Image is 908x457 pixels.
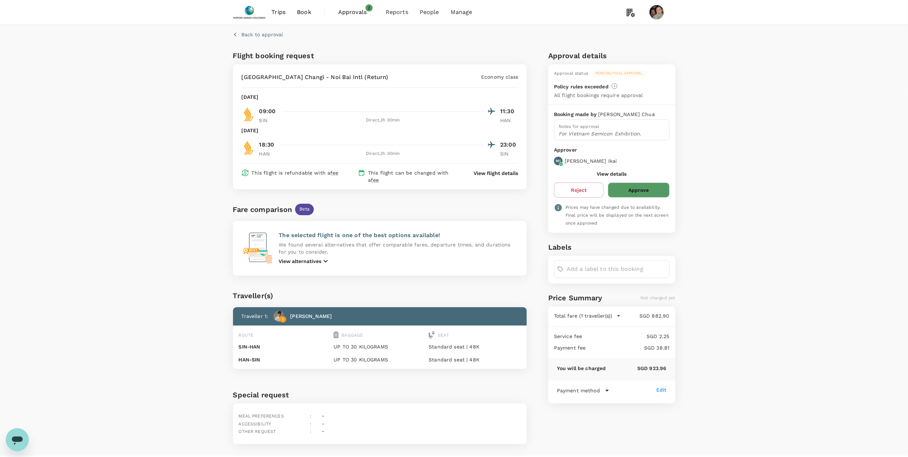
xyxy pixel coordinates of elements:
p: 18:30 [259,140,274,149]
span: Seat [438,333,449,338]
p: SGD 2.25 [582,333,670,340]
p: View alternatives [279,258,321,265]
p: Policy rules exceeded [554,83,609,90]
div: Direct , 3h 30min [281,150,485,157]
p: [GEOGRAPHIC_DATA] Changi - Noi Bai Intl (Return) [242,73,388,82]
p: SGD 882.90 [621,312,670,319]
p: All flight bookings require approval [554,92,643,99]
p: Approver [554,146,670,154]
p: You will be charged [557,365,606,372]
p: Booking made by [554,111,598,118]
span: Other request [239,429,276,434]
span: Pending final approval [591,71,647,76]
p: Economy class [481,73,518,80]
input: Add a label to this booking [567,263,666,275]
p: This flight can be changed with a [368,169,460,184]
span: : [310,421,311,426]
img: avatar-678063c50f152.png [274,311,284,322]
span: Accessibility [239,421,271,426]
p: We found several alternatives that offer comparable fares, departure times, and durations for you... [279,241,518,255]
p: This flight is refundable with a [252,169,339,176]
h6: Approval details [548,50,675,61]
img: SQ [242,107,256,121]
p: SGD 38.81 [586,344,670,351]
p: 23:00 [500,140,518,149]
div: Traveller(s) [233,290,527,301]
span: People [420,8,439,17]
span: Manage [451,8,472,17]
button: Back to approval [233,31,283,38]
span: Meal preferences [239,414,284,419]
p: SIN [259,117,277,124]
h6: Flight booking request [233,50,378,61]
div: - [319,425,324,435]
p: [PERSON_NAME] Chua [598,111,655,118]
p: For Vietnam Semicon Exhibition. [559,130,665,137]
div: - [319,409,324,420]
p: HAN [259,150,277,157]
p: SGD 923.96 [606,365,667,372]
button: View flight details [474,170,518,177]
button: Reject [554,183,604,198]
p: Total fare (1 traveller(s)) [554,312,612,319]
div: - [319,417,324,428]
p: MI [556,158,560,163]
span: Reports [386,8,408,17]
p: UP TO 30 KILOGRAMS [334,343,426,350]
span: fee [330,170,338,176]
p: Payment fee [554,344,586,351]
h6: Special request [233,389,527,401]
div: Edit [656,386,667,393]
p: [PERSON_NAME] Ikai [565,157,617,165]
span: : [310,414,311,419]
p: The selected flight is one of the best options available! [279,231,518,240]
p: SIN - HAN [239,343,331,350]
div: Approval status [554,70,588,77]
span: Notes for approval [559,124,600,129]
div: Fare comparison [233,204,292,215]
span: Baggage [341,333,363,338]
p: 11:30 [500,107,518,116]
p: HAN [500,117,518,124]
p: Payment method [557,387,600,394]
img: seat-icon [429,331,435,338]
button: View details [597,171,627,177]
p: Standard seat | 48K [429,343,521,350]
div: Direct , 3h 30min [281,117,485,124]
span: Beta [295,206,314,213]
p: Back to approval [242,31,283,38]
span: fee [371,177,379,183]
p: HAN - SIN [239,356,331,363]
p: [DATE] [242,127,259,134]
p: Standard seat | 48K [429,356,521,363]
p: Traveller 1 : [242,313,268,320]
span: Book [297,8,311,17]
p: UP TO 30 KILOGRAMS [334,356,426,363]
span: : [310,429,311,434]
span: Approvals [338,8,374,17]
p: SIN [500,150,518,157]
button: Total fare (1 traveller(s)) [554,312,621,319]
button: View alternatives [279,257,330,266]
p: [DATE] [242,93,259,101]
span: Trips [271,8,285,17]
button: Approve [608,183,669,198]
p: Service fee [554,333,582,340]
img: Waimin Zwetsloot Tin [649,5,664,19]
h6: Labels [548,241,675,253]
img: SQ [242,140,256,155]
p: [PERSON_NAME] [290,313,332,320]
span: Prices may have changed due to availability. Final price will be displayed on the next screen onc... [565,205,669,226]
h6: Price Summary [548,292,602,304]
img: Nippon Sanso Holdings Singapore Pte Ltd [233,4,266,20]
span: Route [239,333,254,338]
p: 09:00 [259,107,276,116]
iframe: Button to launch messaging window [6,428,29,451]
img: baggage-icon [334,331,339,338]
span: Not charged yet [641,295,675,300]
span: 2 [365,4,373,11]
